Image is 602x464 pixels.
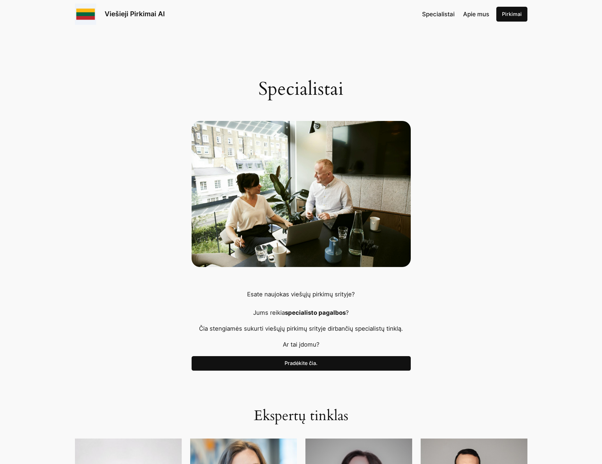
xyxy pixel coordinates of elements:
img: Viešieji pirkimai logo [75,4,96,25]
h2: Ekspertų tinklas [192,407,411,424]
span: Specialistai [422,11,455,18]
a: Viešieji Pirkimai AI [105,10,165,18]
p: Ar tai įdomu? [192,340,411,349]
a: Pradėkite čia. [192,356,411,371]
p: Čia stengiamės sukurti viešųjų pirkimų srityje dirbančių specialistų tinklą. [192,324,411,333]
a: Specialistai [422,10,455,19]
h1: Specialistai [192,79,411,100]
a: Pirkimai [496,7,527,22]
nav: Navigation [422,10,489,19]
p: Esate naujokas viešųjų pirkimų srityje? Jums reikia ? [192,290,411,317]
a: Apie mus [463,10,489,19]
span: Apie mus [463,11,489,18]
strong: specialisto pagalbos [285,309,346,316]
: man and woman discussing and sharing ideas [192,121,411,267]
